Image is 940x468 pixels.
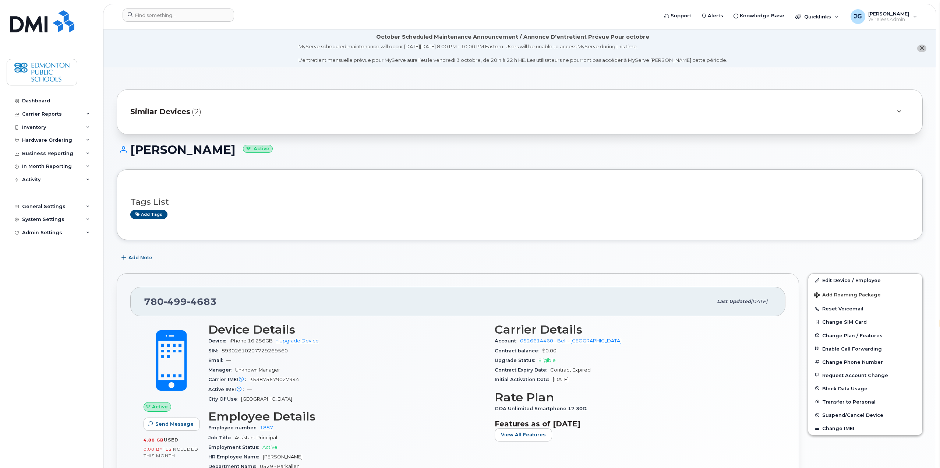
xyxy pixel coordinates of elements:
[260,425,273,430] a: 1887
[144,447,172,452] span: 0.00 Bytes
[164,437,179,443] span: used
[208,367,235,373] span: Manager
[808,287,922,302] button: Add Roaming Package
[208,377,250,382] span: Carrier IMEI
[226,358,231,363] span: —
[208,410,486,423] h3: Employee Details
[208,396,241,402] span: City Of Use
[717,299,751,304] span: Last updated
[128,254,152,261] span: Add Note
[495,419,772,428] h3: Features as of [DATE]
[243,145,273,153] small: Active
[495,391,772,404] h3: Rate Plan
[495,406,590,411] span: GOA Unlimited Smartphone 17 30D
[822,332,883,338] span: Change Plan / Features
[538,358,556,363] span: Eligible
[550,367,591,373] span: Contract Expired
[208,323,486,336] h3: Device Details
[208,435,235,440] span: Job Title
[208,348,222,353] span: SIM
[144,296,217,307] span: 780
[495,338,520,344] span: Account
[553,377,569,382] span: [DATE]
[155,421,194,427] span: Send Message
[250,377,299,382] span: 353875679027944
[187,296,217,307] span: 4683
[495,428,552,441] button: View All Features
[192,106,201,117] span: (2)
[808,342,922,355] button: Enable Call Forwarding
[117,143,923,156] h1: [PERSON_NAME]
[808,329,922,342] button: Change Plan / Features
[208,387,247,392] span: Active IMEI
[222,348,288,353] span: 89302610207729269560
[495,348,542,353] span: Contract balance
[917,45,926,52] button: close notification
[808,315,922,328] button: Change SIM Card
[822,412,883,418] span: Suspend/Cancel Device
[208,425,260,430] span: Employee number
[208,444,262,450] span: Employment Status
[376,33,649,41] div: October Scheduled Maintenance Announcement / Annonce D'entretient Prévue Pour octobre
[495,358,538,363] span: Upgrade Status
[144,437,164,443] span: 4.88 GB
[230,338,273,344] span: iPhone 16 256GB
[495,323,772,336] h3: Carrier Details
[808,395,922,408] button: Transfer to Personal
[144,418,200,431] button: Send Message
[235,435,277,440] span: Assistant Principal
[501,431,546,438] span: View All Features
[808,369,922,382] button: Request Account Change
[262,444,278,450] span: Active
[208,338,230,344] span: Device
[130,197,909,207] h3: Tags List
[822,346,882,351] span: Enable Call Forwarding
[298,43,727,64] div: MyServe scheduled maintenance will occur [DATE][DATE] 8:00 PM - 10:00 PM Eastern. Users will be u...
[495,377,553,382] span: Initial Activation Date
[152,403,168,410] span: Active
[276,338,319,344] a: + Upgrade Device
[130,210,167,219] a: Add tags
[235,367,280,373] span: Unknown Manager
[263,454,303,460] span: [PERSON_NAME]
[495,367,550,373] span: Contract Expiry Date
[208,358,226,363] span: Email
[208,454,263,460] span: HR Employee Name
[130,106,190,117] span: Similar Devices
[117,251,159,264] button: Add Note
[808,355,922,369] button: Change Phone Number
[520,338,622,344] a: 0526614460 - Bell - [GEOGRAPHIC_DATA]
[808,382,922,395] button: Block Data Usage
[808,274,922,287] a: Edit Device / Employee
[247,387,252,392] span: —
[814,292,881,299] span: Add Roaming Package
[751,299,767,304] span: [DATE]
[808,302,922,315] button: Reset Voicemail
[808,422,922,435] button: Change IMEI
[164,296,187,307] span: 499
[808,408,922,422] button: Suspend/Cancel Device
[241,396,292,402] span: [GEOGRAPHIC_DATA]
[542,348,556,353] span: $0.00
